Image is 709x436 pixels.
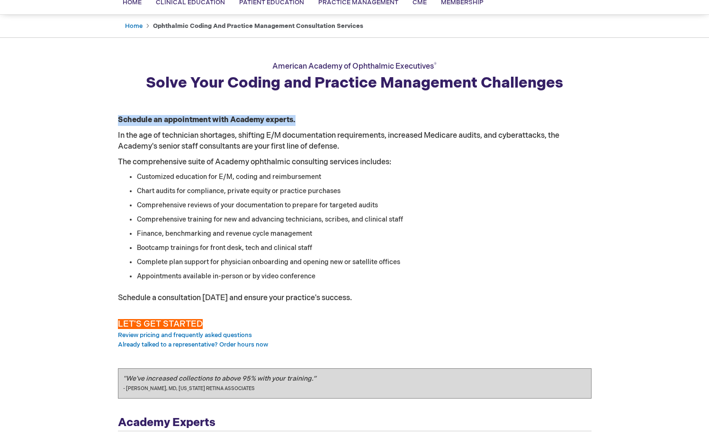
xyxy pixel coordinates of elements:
span: LET'S GET STARTED [118,319,203,329]
strong: Ophthalmic Coding and Practice Management Consultation Services [153,22,363,30]
strong: Solve Your Coding and Practice Management Challenges [146,74,563,92]
span: Academy Experts [118,416,215,429]
sup: ® [434,62,437,68]
li: Customized education for E/M, coding and reimbursement [137,172,592,182]
li: Chart audits for compliance, private equity or practice purchases [137,187,592,196]
span: In the age of technician shortages, shifting E/M documentation requirements, increased Medicare a... [118,131,559,151]
a: LET'S GET STARTED [118,320,203,329]
a: Review pricing and frequently asked questions [118,331,252,339]
a: Home [125,22,143,30]
li: Comprehensive training for new and advancing technicians, scribes, and clinical staff [137,215,592,224]
li: Finance, benchmarking and revenue cycle management [137,229,592,239]
a: Already talked to a representative? Order hours now [118,341,268,348]
li: Bootcamp trainings for front desk, tech and clinical staff [137,243,592,253]
li: Complete plan support for physician onboarding and opening new or satellite offices [137,258,592,267]
span: American Academy of Ophthalmic Executives [272,62,437,71]
strong: Schedule an appointment with Academy experts. [118,116,296,125]
span: - [PERSON_NAME], MD, [US_STATE] RETINA ASSOCIATES [123,386,255,392]
span: Schedule a consultation [DATE] and ensure your practice's success. [118,294,352,303]
em: "We've increased collections to above 95% with your training.” [123,374,316,383]
li: Appointments available in-person or by video conference [137,272,592,281]
li: Comprehensive reviews of your documentation to prepare for targeted audits [137,201,592,210]
span: The comprehensive suite of Academy ophthalmic consulting services includes: [118,158,391,167]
